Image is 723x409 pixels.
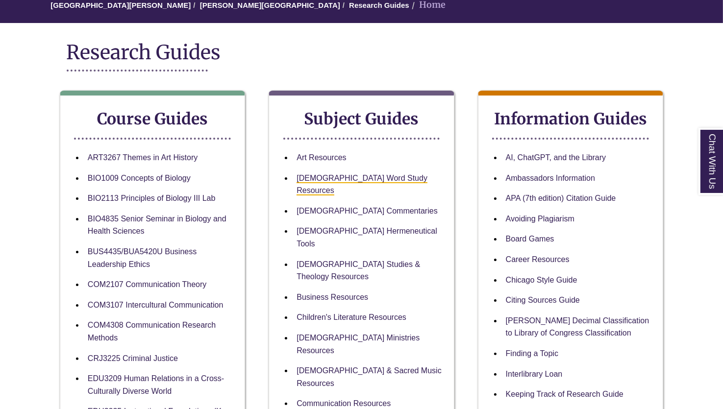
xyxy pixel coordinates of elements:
a: Interlibrary Loan [506,370,563,378]
a: EDU3209 Human Relations in a Cross-Culturally Diverse World [88,374,224,395]
a: BIO4835 Senior Seminar in Biology and Health Sciences [88,215,226,236]
a: Board Games [506,235,554,243]
a: Citing Sources Guide [506,296,580,304]
a: Business Resources [297,293,368,301]
a: AI, ChatGPT, and the Library [506,153,606,162]
a: Chicago Style Guide [506,276,577,284]
a: [DEMOGRAPHIC_DATA] Studies & Theology Resources [297,260,420,281]
a: Career Resources [506,255,570,264]
strong: Information Guides [494,109,647,129]
a: Finding a Topic [506,349,558,358]
a: Children's Literature Resources [297,313,406,321]
a: Ambassadors Information [506,174,595,182]
a: [DEMOGRAPHIC_DATA] & Sacred Music Resources [297,366,441,387]
a: Avoiding Plagiarism [506,215,574,223]
a: ART3267 Themes in Art History [88,153,198,162]
strong: Subject Guides [304,109,419,129]
a: [DEMOGRAPHIC_DATA] Hermeneutical Tools [297,227,437,248]
a: [DEMOGRAPHIC_DATA] Word Study Resources [297,174,427,196]
a: [PERSON_NAME] Decimal Classification to Library of Congress Classification [506,316,649,337]
a: CRJ3225 Criminal Justice [88,354,178,362]
strong: Course Guides [97,109,208,129]
a: APA (7th edition) Citation Guide [506,194,616,202]
a: BIO2113 Principles of Biology III Lab [88,194,216,202]
a: Art Resources [297,153,346,162]
a: [GEOGRAPHIC_DATA][PERSON_NAME] [50,1,191,9]
a: COM4308 Communication Research Methods [88,321,216,342]
span: Research Guides [67,40,221,65]
a: Research Guides [349,1,409,9]
a: [DEMOGRAPHIC_DATA] Ministries Resources [297,334,420,355]
a: Keeping Track of Research Guide [506,390,623,398]
a: [DEMOGRAPHIC_DATA] Commentaries [297,207,437,215]
a: BUS4435/BUA5420U Business Leadership Ethics [88,247,197,268]
a: BIO1009 Concepts of Biology [88,174,191,182]
a: COM2107 Communication Theory [88,280,206,289]
a: [PERSON_NAME][GEOGRAPHIC_DATA] [200,1,340,9]
a: Communication Resources [297,399,391,408]
a: COM3107 Intercultural Communication [88,301,224,309]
